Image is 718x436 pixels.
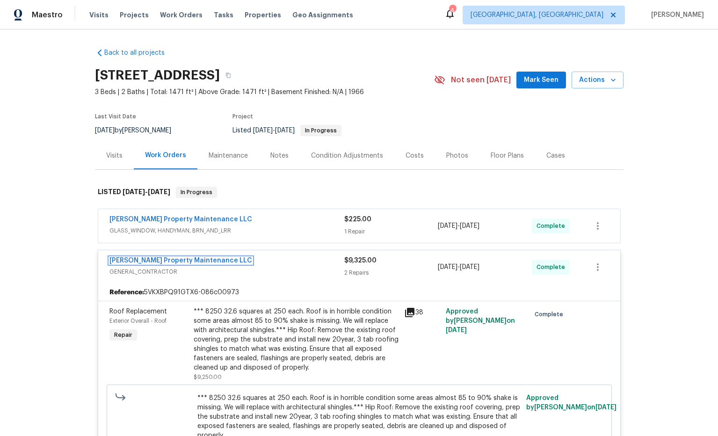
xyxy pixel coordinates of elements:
span: GENERAL_CONTRACTOR [109,267,344,276]
span: $9,325.00 [344,257,377,264]
span: [DATE] [595,404,616,411]
span: Not seen [DATE] [451,75,511,85]
span: [DATE] [438,264,457,270]
span: [PERSON_NAME] [647,10,704,20]
span: In Progress [301,128,341,133]
div: 4 [449,6,456,15]
h2: [STREET_ADDRESS] [95,71,220,80]
a: [PERSON_NAME] Property Maintenance LLC [109,257,252,264]
div: 2 Repairs [344,268,438,277]
span: Properties [245,10,281,20]
span: - [438,262,479,272]
div: Floor Plans [491,151,524,160]
span: Tasks [214,12,233,18]
span: Listed [232,127,341,134]
div: 5VKXBPQ91GTX6-086c00973 [98,284,620,301]
span: Visits [89,10,109,20]
div: *** 8250 32.6 squares at 250 each. Roof is in horrible condition some areas almost 85 to 90% shak... [194,307,399,372]
span: - [438,221,479,231]
span: $225.00 [344,216,371,223]
span: Approved by [PERSON_NAME] on [446,308,515,334]
button: Copy Address [220,67,237,84]
div: 1 Repair [344,227,438,236]
a: [PERSON_NAME] Property Maintenance LLC [109,216,252,223]
span: [DATE] [438,223,457,229]
span: Geo Assignments [292,10,353,20]
span: [DATE] [95,127,115,134]
span: Repair [110,330,136,340]
span: Exterior Overall - Roof [109,318,167,324]
span: Complete [537,262,569,272]
div: by [PERSON_NAME] [95,125,182,136]
span: [DATE] [446,327,467,334]
div: Cases [546,151,565,160]
span: Complete [537,221,569,231]
div: Costs [406,151,424,160]
span: Project [232,114,253,119]
b: Reference: [109,288,144,297]
div: Notes [270,151,289,160]
span: [DATE] [253,127,273,134]
span: Actions [579,74,616,86]
h6: LISTED [98,187,170,198]
div: Condition Adjustments [311,151,383,160]
span: [DATE] [148,189,170,195]
span: Work Orders [160,10,203,20]
span: [GEOGRAPHIC_DATA], [GEOGRAPHIC_DATA] [471,10,603,20]
span: [DATE] [275,127,295,134]
span: In Progress [177,188,216,197]
span: [DATE] [123,189,145,195]
div: Work Orders [145,151,186,160]
span: Approved by [PERSON_NAME] on [526,395,616,411]
span: Projects [120,10,149,20]
span: Complete [535,310,567,319]
button: Mark Seen [516,72,566,89]
span: - [253,127,295,134]
div: Maintenance [209,151,248,160]
div: Visits [106,151,123,160]
span: Roof Replacement [109,308,167,315]
span: GLASS_WINDOW, HANDYMAN, BRN_AND_LRR [109,226,344,235]
span: [DATE] [460,223,479,229]
div: LISTED [DATE]-[DATE]In Progress [95,177,624,207]
div: 38 [404,307,441,318]
span: - [123,189,170,195]
span: $9,250.00 [194,374,222,380]
span: Maestro [32,10,63,20]
button: Actions [572,72,624,89]
span: Mark Seen [524,74,558,86]
span: 3 Beds | 2 Baths | Total: 1471 ft² | Above Grade: 1471 ft² | Basement Finished: N/A | 1966 [95,87,434,97]
div: Photos [446,151,468,160]
span: [DATE] [460,264,479,270]
span: Last Visit Date [95,114,136,119]
a: Back to all projects [95,48,185,58]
